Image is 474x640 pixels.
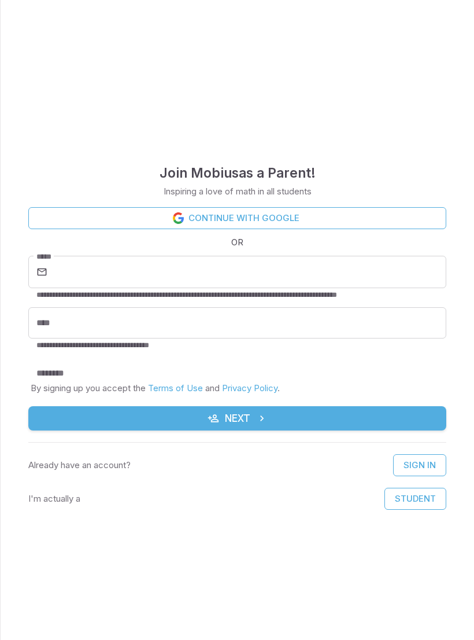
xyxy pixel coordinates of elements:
button: Student [384,488,446,510]
p: Inspiring a love of math in all students [164,185,312,198]
h4: Join Mobius as a Parent ! [160,163,316,183]
p: By signing up you accept the and . [31,382,444,395]
a: Sign In [393,454,446,476]
a: Continue with Google [28,207,446,229]
button: Next [28,406,446,431]
a: Privacy Policy [222,382,277,393]
a: Terms of Use [148,382,203,393]
p: I'm actually a [28,492,80,505]
p: Already have an account? [28,459,131,472]
span: OR [228,236,246,249]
